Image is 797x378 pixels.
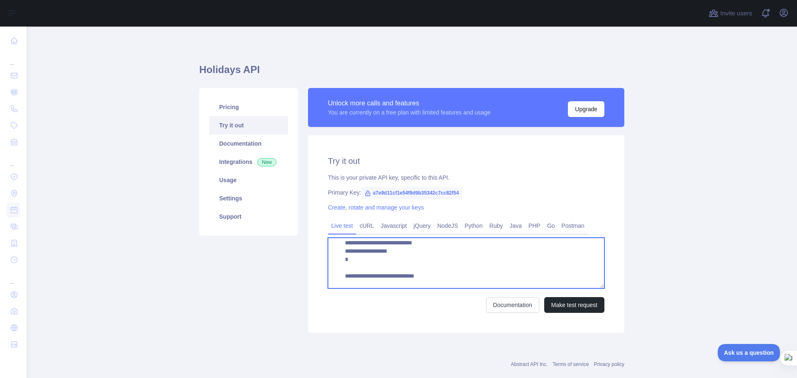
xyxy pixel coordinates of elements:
a: Create, rotate and manage your keys [328,204,424,211]
a: jQuery [410,219,434,232]
a: Support [209,207,288,226]
button: Make test request [544,297,604,313]
a: Documentation [209,134,288,153]
iframe: Toggle Customer Support [718,344,780,361]
a: Ruby [486,219,506,232]
button: Upgrade [568,101,604,117]
a: Try it out [209,116,288,134]
a: Javascript [377,219,410,232]
a: Terms of service [553,361,589,367]
a: Pricing [209,98,288,116]
a: Settings [209,189,288,207]
a: Usage [209,171,288,189]
a: cURL [356,219,377,232]
a: Python [461,219,486,232]
a: Java [506,219,526,232]
a: Live test [328,219,356,232]
a: Documentation [486,297,539,313]
button: Invite users [707,7,754,20]
a: Privacy policy [594,361,624,367]
span: New [257,158,276,166]
span: Invite users [720,9,752,18]
a: PHP [525,219,544,232]
span: a7e9d11cf1e54f9d9b35342c7cc82f54 [361,187,462,199]
div: ... [7,269,20,285]
div: ... [7,151,20,168]
a: Abstract API Inc. [511,361,548,367]
div: You are currently on a free plan with limited features and usage [328,108,491,117]
div: Unlock more calls and features [328,98,491,108]
a: NodeJS [434,219,461,232]
div: Primary Key: [328,188,604,197]
h2: Try it out [328,155,604,167]
a: Integrations New [209,153,288,171]
div: This is your private API key, specific to this API. [328,173,604,182]
h1: Holidays API [199,63,624,83]
a: Postman [558,219,588,232]
a: Go [544,219,558,232]
div: ... [7,50,20,66]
